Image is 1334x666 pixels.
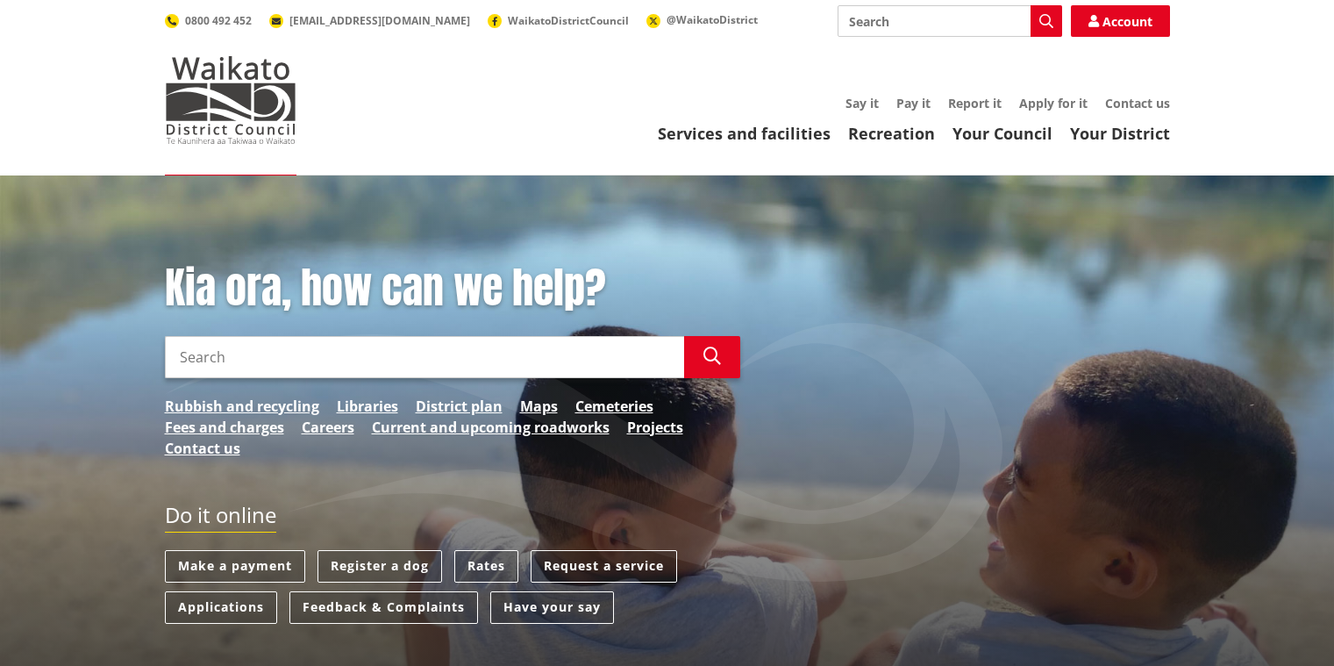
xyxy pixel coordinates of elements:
[646,12,758,27] a: @WaikatoDistrict
[165,417,284,438] a: Fees and charges
[337,396,398,417] a: Libraries
[165,263,740,314] h1: Kia ora, how can we help?
[289,13,470,28] span: [EMAIL_ADDRESS][DOMAIN_NAME]
[165,550,305,583] a: Make a payment
[165,13,252,28] a: 0800 492 452
[165,336,684,378] input: Search input
[490,591,614,624] a: Have your say
[1071,5,1170,37] a: Account
[952,123,1052,144] a: Your Council
[269,13,470,28] a: [EMAIL_ADDRESS][DOMAIN_NAME]
[845,95,879,111] a: Say it
[289,591,478,624] a: Feedback & Complaints
[165,503,276,534] h2: Do it online
[1019,95,1088,111] a: Apply for it
[1070,123,1170,144] a: Your District
[165,591,277,624] a: Applications
[454,550,518,583] a: Rates
[627,417,683,438] a: Projects
[658,123,831,144] a: Services and facilities
[317,550,442,583] a: Register a dog
[838,5,1062,37] input: Search input
[531,550,677,583] a: Request a service
[165,396,319,417] a: Rubbish and recycling
[165,438,240,459] a: Contact us
[416,396,503,417] a: District plan
[575,396,653,417] a: Cemeteries
[508,13,629,28] span: WaikatoDistrictCouncil
[372,417,610,438] a: Current and upcoming roadworks
[302,417,354,438] a: Careers
[667,12,758,27] span: @WaikatoDistrict
[165,56,296,144] img: Waikato District Council - Te Kaunihera aa Takiwaa o Waikato
[520,396,558,417] a: Maps
[848,123,935,144] a: Recreation
[488,13,629,28] a: WaikatoDistrictCouncil
[1105,95,1170,111] a: Contact us
[948,95,1002,111] a: Report it
[896,95,931,111] a: Pay it
[185,13,252,28] span: 0800 492 452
